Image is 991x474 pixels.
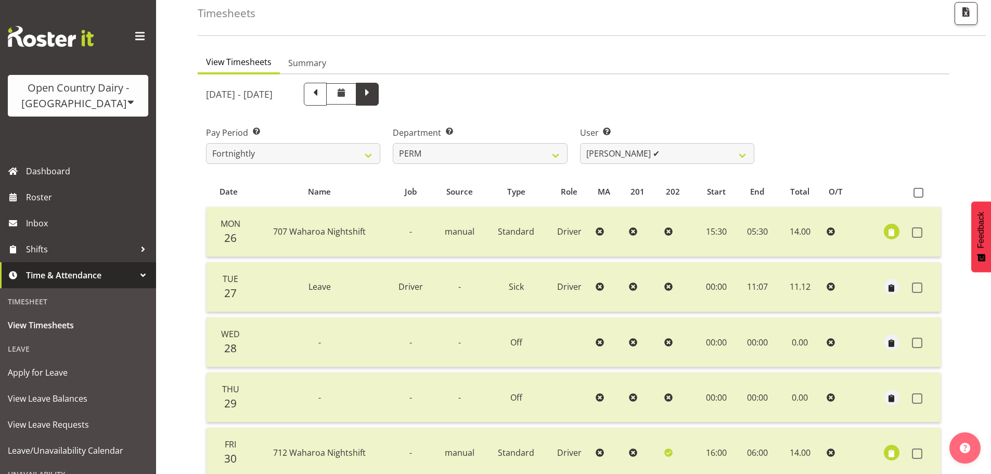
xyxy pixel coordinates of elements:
td: 15:30 [696,207,737,257]
div: Start [701,186,731,198]
span: Inbox [26,215,151,231]
img: Rosterit website logo [8,26,94,47]
span: Roster [26,189,151,205]
div: Role [552,186,585,198]
a: Apply for Leave [3,360,153,386]
span: 27 [224,286,237,300]
span: Summary [288,57,326,69]
div: 201 [630,186,654,198]
td: 00:00 [737,373,777,422]
span: Time & Attendance [26,267,135,283]
span: 28 [224,341,237,355]
button: Feedback - Show survey [971,201,991,272]
td: Standard [486,207,547,257]
span: - [409,226,412,237]
span: Leave/Unavailability Calendar [8,443,148,458]
div: Leave [3,338,153,360]
span: - [409,392,412,403]
span: View Leave Requests [8,417,148,432]
span: 26 [224,230,237,245]
td: 11.12 [777,262,822,312]
td: 00:00 [696,262,737,312]
span: - [458,392,461,403]
td: 11:07 [737,262,777,312]
td: 00:00 [737,317,777,367]
span: Thu [222,383,239,395]
span: - [458,337,461,348]
span: Driver [398,281,423,292]
span: Tue [223,273,238,285]
div: Job [394,186,427,198]
div: O/T [829,186,852,198]
a: View Timesheets [3,312,153,338]
div: End [743,186,771,198]
span: View Timesheets [206,56,272,68]
div: Date [212,186,244,198]
a: Leave/Unavailability Calendar [3,438,153,464]
div: Type [492,186,541,198]
span: View Timesheets [8,317,148,333]
td: Off [486,373,547,422]
a: View Leave Balances [3,386,153,412]
td: 0.00 [777,373,822,422]
div: Source [439,186,480,198]
label: Pay Period [206,126,380,139]
label: User [580,126,754,139]
span: Shifts [26,241,135,257]
button: Export CSV [955,2,977,25]
span: 707 Waharoa Nightshift [273,226,366,237]
span: manual [445,226,474,237]
span: 712 Waharoa Nightshift [273,447,366,458]
td: 0.00 [777,317,822,367]
span: Driver [557,281,582,292]
span: Dashboard [26,163,151,179]
td: Sick [486,262,547,312]
h4: Timesheets [198,7,255,19]
img: help-xxl-2.png [960,443,970,453]
div: 202 [666,186,689,198]
span: manual [445,447,474,458]
span: - [318,337,321,348]
label: Department [393,126,567,139]
span: - [409,337,412,348]
td: 00:00 [696,317,737,367]
span: Feedback [976,212,986,248]
div: Open Country Dairy - [GEOGRAPHIC_DATA] [18,80,138,111]
span: Driver [557,226,582,237]
span: 29 [224,396,237,411]
span: Wed [221,328,240,340]
span: - [409,447,412,458]
span: Leave [308,281,331,292]
span: Driver [557,447,582,458]
span: Mon [221,218,240,229]
td: 05:30 [737,207,777,257]
span: - [458,281,461,292]
span: Fri [225,439,236,450]
div: Total [783,186,817,198]
span: View Leave Balances [8,391,148,406]
div: Timesheet [3,291,153,312]
td: 14.00 [777,207,822,257]
td: 00:00 [696,373,737,422]
div: MA [598,186,619,198]
span: Apply for Leave [8,365,148,380]
a: View Leave Requests [3,412,153,438]
span: - [318,392,321,403]
td: Off [486,317,547,367]
span: 30 [224,451,237,466]
h5: [DATE] - [DATE] [206,88,273,100]
div: Name [256,186,382,198]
